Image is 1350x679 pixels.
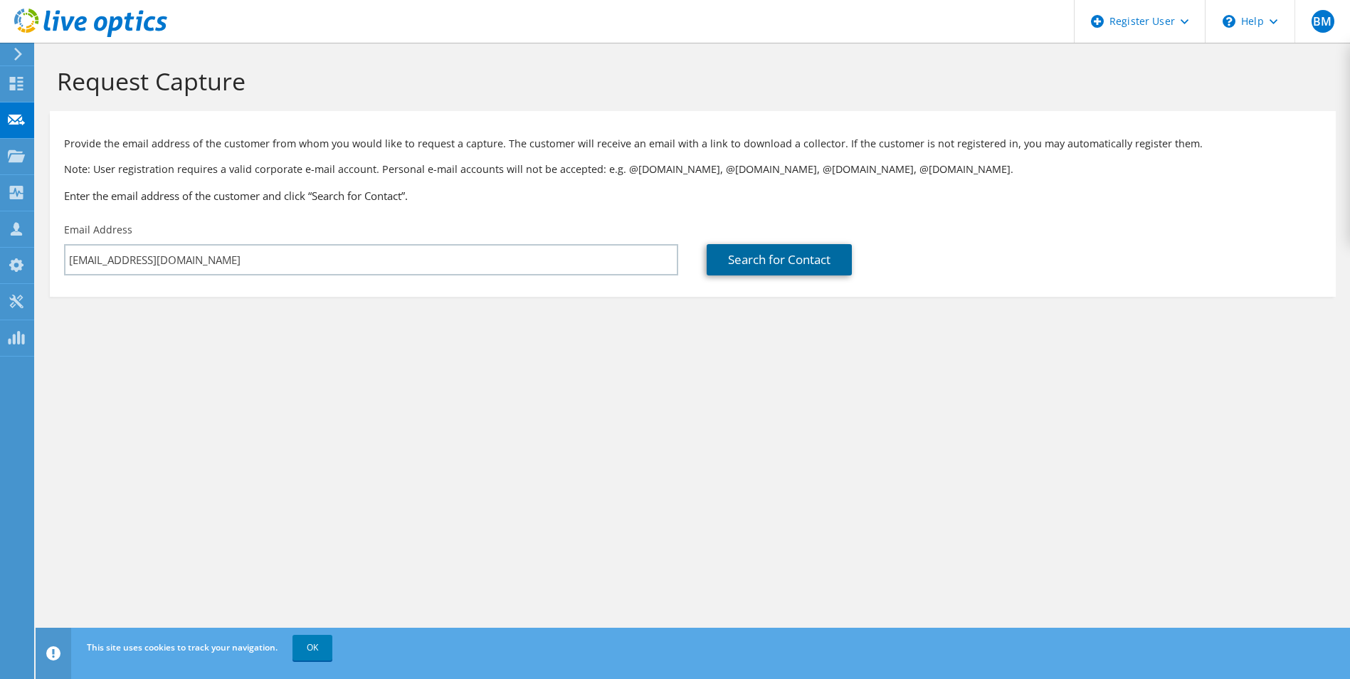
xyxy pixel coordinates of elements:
a: OK [292,635,332,660]
span: BM [1312,10,1334,33]
h1: Request Capture [57,66,1322,96]
label: Email Address [64,223,132,237]
p: Provide the email address of the customer from whom you would like to request a capture. The cust... [64,136,1322,152]
span: This site uses cookies to track your navigation. [87,641,278,653]
svg: \n [1223,15,1235,28]
p: Note: User registration requires a valid corporate e-mail account. Personal e-mail accounts will ... [64,162,1322,177]
h3: Enter the email address of the customer and click “Search for Contact”. [64,188,1322,204]
a: Search for Contact [707,244,852,275]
